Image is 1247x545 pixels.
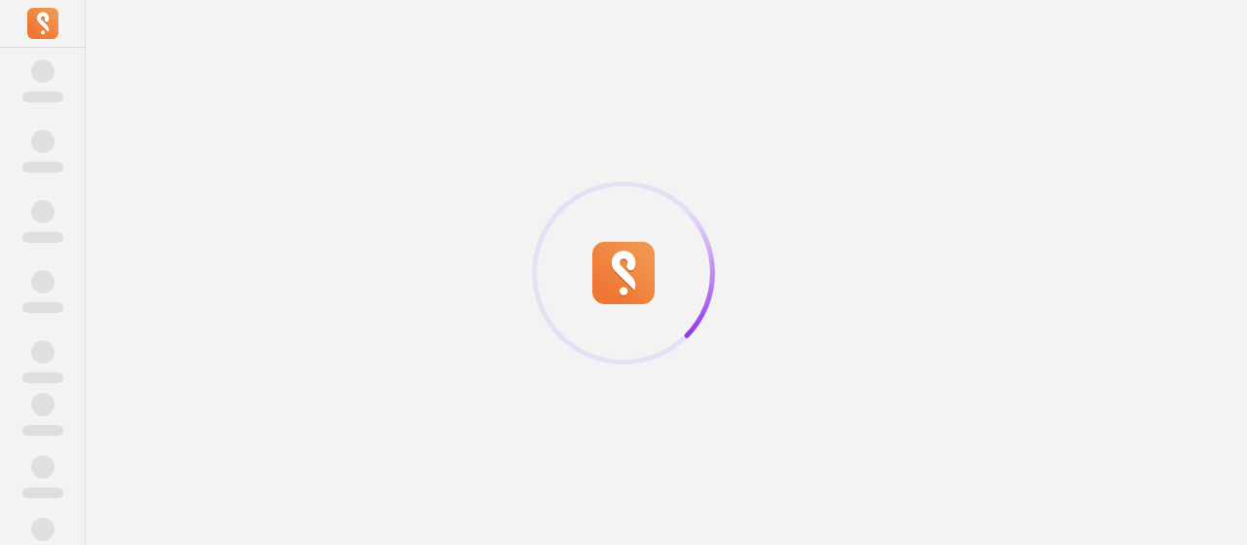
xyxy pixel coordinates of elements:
span: ‌ [22,162,63,173]
span: ‌ [31,340,55,364]
span: ‌ [22,92,63,102]
span: ‌ [22,372,63,383]
span: ‌ [31,455,55,479]
span: ‌ [31,59,55,83]
span: ‌ [22,487,63,498]
span: ‌ [31,130,55,153]
span: ‌ [31,518,55,541]
span: ‌ [31,393,55,416]
span: ‌ [22,302,63,313]
span: ‌ [31,270,55,293]
span: ‌ [31,200,55,223]
span: ‌ [22,232,63,243]
span: ‌ [22,425,63,436]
